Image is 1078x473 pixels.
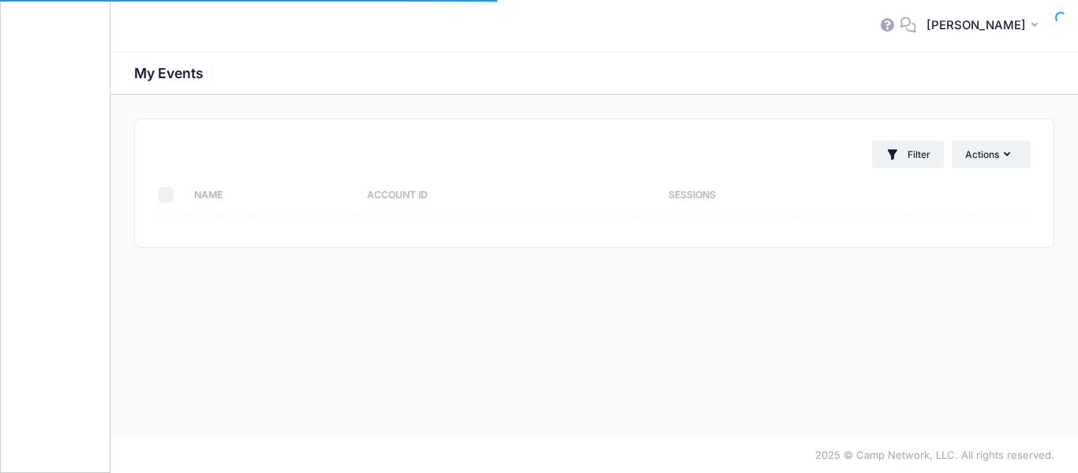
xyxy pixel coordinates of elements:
[186,175,359,216] th: Name
[815,449,1054,461] span: 2025 © Camp Network, LLC. All rights reserved.
[926,17,1026,34] span: [PERSON_NAME]
[134,65,217,81] h1: My Events
[872,141,944,168] button: Filter
[952,141,1031,167] button: Actions
[916,8,1054,44] button: [PERSON_NAME]
[661,175,908,216] th: Sessions
[359,175,661,216] th: Account ID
